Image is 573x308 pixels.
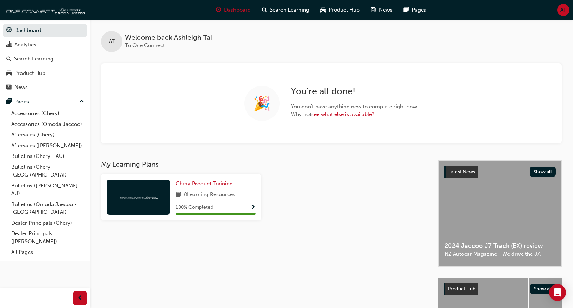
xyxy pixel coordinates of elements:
[14,69,45,77] div: Product Hub
[3,67,87,80] a: Product Hub
[371,6,376,14] span: news-icon
[549,284,566,301] div: Open Intercom Messenger
[291,110,418,118] span: Why not
[8,129,87,140] a: Aftersales (Chery)
[125,42,165,49] span: To One Connect
[109,38,115,46] span: AT
[6,56,11,62] span: search-icon
[6,84,12,91] span: news-icon
[14,98,29,106] div: Pages
[315,3,365,17] a: car-iconProduct Hub
[6,42,12,48] span: chart-icon
[444,250,556,258] span: NZ Autocar Magazine - We drive the J7.
[320,6,326,14] span: car-icon
[8,247,87,258] a: All Pages
[256,3,315,17] a: search-iconSearch Learning
[262,6,267,14] span: search-icon
[125,34,212,42] span: Welcome back , Ashleigh Tai
[224,6,251,14] span: Dashboard
[291,86,418,97] h2: You ' re all done!
[3,52,87,65] a: Search Learning
[4,3,85,17] img: oneconnect
[404,6,409,14] span: pages-icon
[270,6,309,14] span: Search Learning
[291,103,418,111] span: You don ' t have anything new to complete right now.
[8,140,87,151] a: Aftersales ([PERSON_NAME])
[8,199,87,218] a: Bulletins (Omoda Jaecoo - [GEOGRAPHIC_DATA])
[311,111,374,117] a: see what else is available?
[176,191,181,199] span: book-icon
[8,108,87,119] a: Accessories (Chery)
[557,4,569,16] button: AT
[3,95,87,108] button: Pages
[444,283,556,295] a: Product HubShow all
[398,3,432,17] a: pages-iconPages
[14,83,28,91] div: News
[448,286,475,292] span: Product Hub
[448,169,475,175] span: Latest News
[412,6,426,14] span: Pages
[8,162,87,180] a: Bulletins (Chery - [GEOGRAPHIC_DATA])
[101,160,427,168] h3: My Learning Plans
[77,294,83,303] span: prev-icon
[444,242,556,250] span: 2024 Jaecoo J7 Track (EX) review
[8,119,87,130] a: Accessories (Omoda Jaecoo)
[6,99,12,105] span: pages-icon
[3,23,87,95] button: DashboardAnalyticsSearch LearningProduct HubNews
[3,38,87,51] a: Analytics
[216,6,221,14] span: guage-icon
[8,218,87,229] a: Dealer Principals (Chery)
[8,151,87,162] a: Bulletins (Chery - AU)
[6,27,12,34] span: guage-icon
[176,204,213,212] span: 100 % Completed
[560,6,566,14] span: AT
[14,41,36,49] div: Analytics
[184,191,235,199] span: 8 Learning Resources
[530,167,556,177] button: Show all
[8,180,87,199] a: Bulletins ([PERSON_NAME] - AU)
[329,6,360,14] span: Product Hub
[14,55,54,63] div: Search Learning
[438,160,562,267] a: Latest NewsShow all2024 Jaecoo J7 Track (EX) reviewNZ Autocar Magazine - We drive the J7.
[210,3,256,17] a: guage-iconDashboard
[79,97,84,106] span: up-icon
[365,3,398,17] a: news-iconNews
[3,24,87,37] a: Dashboard
[250,205,256,211] span: Show Progress
[530,284,556,294] button: Show all
[119,194,158,200] img: oneconnect
[444,166,556,178] a: Latest NewsShow all
[250,203,256,212] button: Show Progress
[8,228,87,247] a: Dealer Principals ([PERSON_NAME])
[6,70,12,77] span: car-icon
[379,6,392,14] span: News
[3,81,87,94] a: News
[253,100,271,108] span: 🎉
[176,180,233,187] span: Chery Product Training
[176,180,236,188] a: Chery Product Training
